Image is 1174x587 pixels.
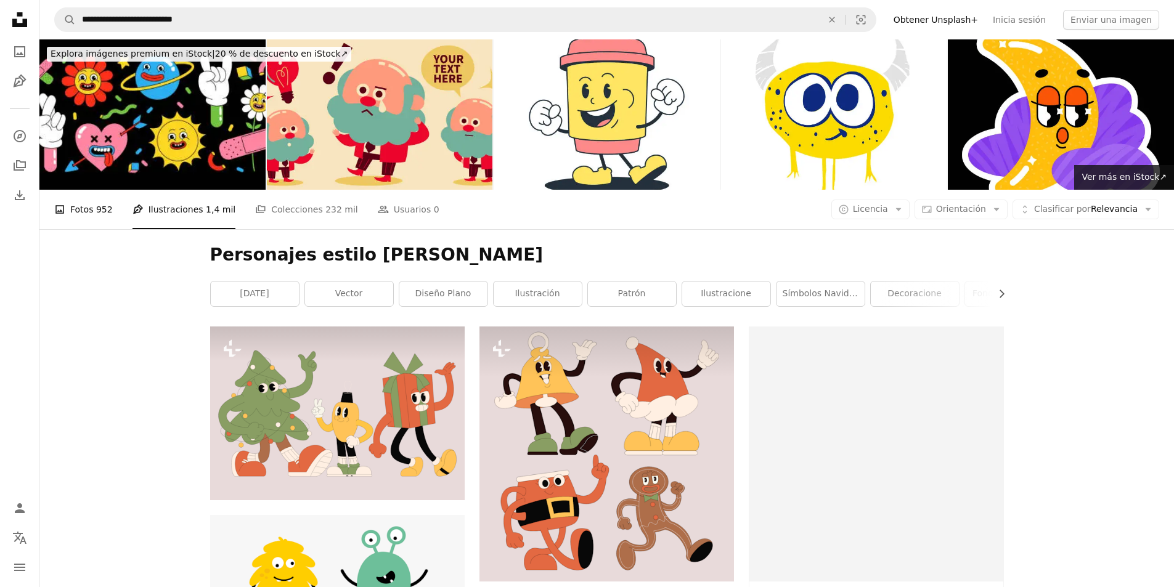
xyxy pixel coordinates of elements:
[7,183,32,208] a: Historial de descargas
[682,281,770,306] a: ilustracione
[846,8,876,31] button: Búsqueda visual
[936,204,986,214] span: Orientación
[55,8,76,31] button: Buscar en Unsplash
[990,281,1004,306] button: desplazar lista a la derecha
[871,281,959,306] a: Decoracione
[325,203,358,216] span: 232 mil
[305,281,393,306] a: vector
[965,281,1053,306] a: fondo de [DATE]
[948,39,1174,190] img: Rayas, insignias, sellos, pegatinas. Divertido y lindo personaje cómico luna somnolienta. Ilustra...
[479,326,734,581] img: Un grupo de personajes de dibujos animados parados uno al lado del otro
[721,39,947,190] img: Lindo dibujo de dibujos animados de monstruos
[818,8,846,31] button: Borrar
[267,39,493,190] img: Hombre de último año (hombre de negocios, gerente, profesor, científico) con tres expresiones de ...
[985,10,1053,30] a: Inicia sesión
[1034,203,1138,216] span: Relevancia
[210,326,465,500] img: Un grupo de personajes de dibujos animados de pie junto a un árbol de Navidad
[210,244,1004,266] h1: Personajes estilo [PERSON_NAME]
[494,39,720,190] img: Divertido fuerte taza de papel de café personaje de dibujos animados cómic retro 30s estilo de an...
[7,69,32,94] a: Ilustraciones
[1074,165,1174,190] a: Ver más en iStock↗
[886,10,985,30] a: Obtener Unsplash+
[7,555,32,580] button: Menú
[7,496,32,520] a: Iniciar sesión / Registrarse
[210,408,465,419] a: Un grupo de personajes de dibujos animados de pie junto a un árbol de Navidad
[96,203,113,216] span: 952
[54,190,113,229] a: Fotos 952
[7,39,32,64] a: Fotos
[853,204,888,214] span: Licencia
[39,39,359,69] a: Explora imágenes premium en iStock|20 % de descuento en iStock↗
[1063,10,1159,30] button: Enviar una imagen
[588,281,676,306] a: patrón
[39,39,266,190] img: Divertido paquete de pegatinas de dibujos animados. Corazón, sol, planeta, baya, caras abstractas...
[255,190,358,229] a: Colecciones 232 mil
[831,200,910,219] button: Licencia
[399,281,487,306] a: diseño plano
[1082,172,1167,182] span: Ver más en iStock ↗
[54,7,876,32] form: Encuentra imágenes en todo el sitio
[51,49,348,59] span: 20 % de descuento en iStock ↗
[7,525,32,550] button: Idioma
[479,448,734,459] a: Un grupo de personajes de dibujos animados parados uno al lado del otro
[7,153,32,178] a: Colecciones
[7,7,32,34] a: Inicio — Unsplash
[51,49,215,59] span: Explora imágenes premium en iStock |
[378,190,439,229] a: Usuarios 0
[1013,200,1159,219] button: Clasificar porRelevancia
[777,281,865,306] a: Símbolos navideños maravilloso
[7,124,32,148] a: Explorar
[434,203,439,216] span: 0
[1034,204,1091,214] span: Clasificar por
[494,281,582,306] a: ilustración
[211,281,299,306] a: [DATE]
[915,200,1008,219] button: Orientación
